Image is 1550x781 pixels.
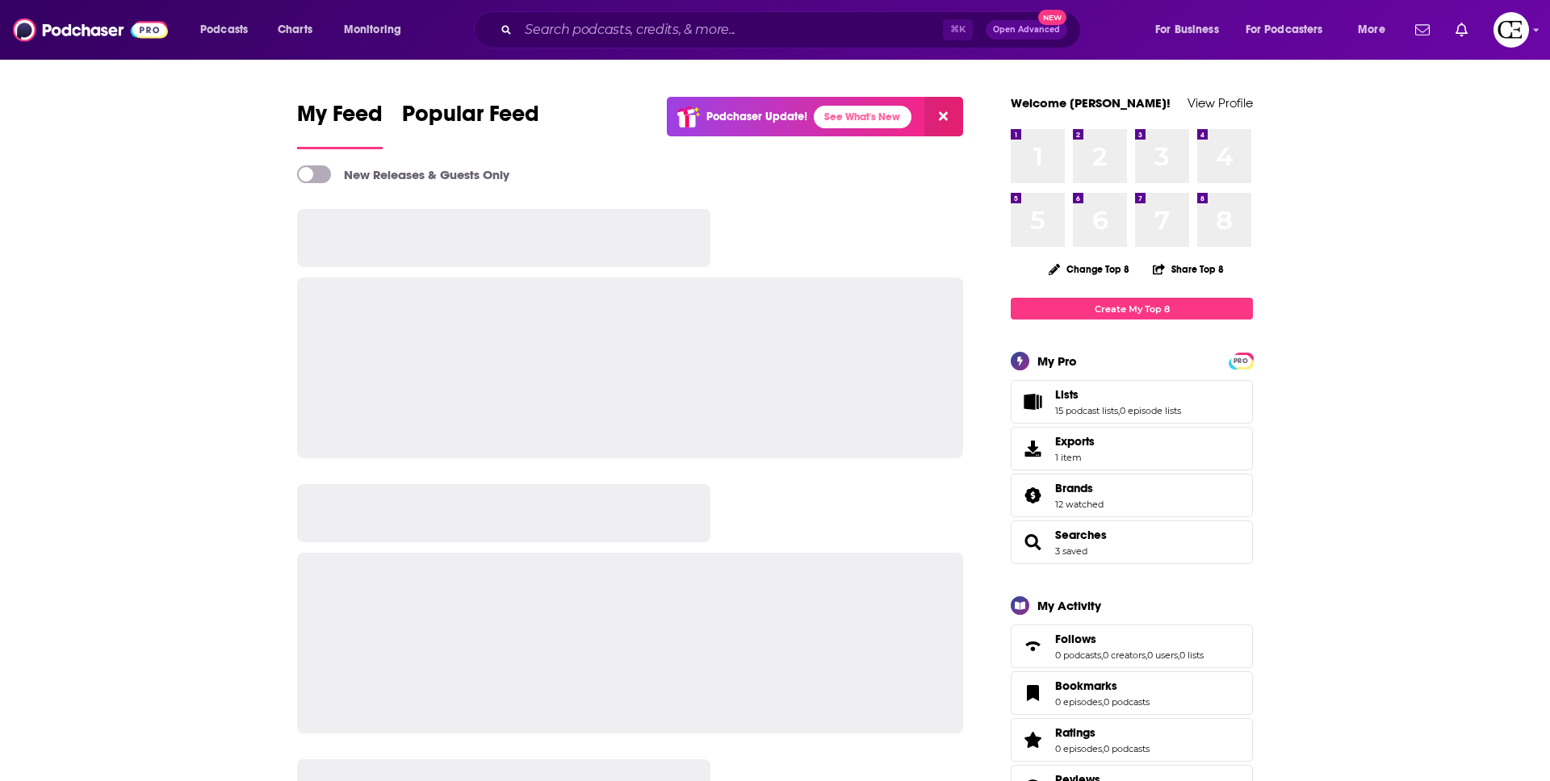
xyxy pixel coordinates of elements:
[1011,718,1253,762] span: Ratings
[13,15,168,45] img: Podchaser - Follow, Share and Rate Podcasts
[1102,696,1104,708] span: ,
[1120,405,1181,416] a: 0 episode lists
[1155,19,1219,41] span: For Business
[1449,16,1474,44] a: Show notifications dropdown
[297,100,383,137] span: My Feed
[297,100,383,149] a: My Feed
[1055,387,1181,402] a: Lists
[1016,437,1049,460] span: Exports
[1055,545,1087,557] a: 3 saved
[1055,481,1093,495] span: Brands
[814,106,911,128] a: See What's New
[402,100,539,149] a: Popular Feed
[1016,484,1049,507] a: Brands
[1016,682,1049,704] a: Bookmarks
[1016,635,1049,658] a: Follows
[1055,632,1096,646] span: Follows
[1037,353,1077,369] div: My Pro
[1011,427,1253,470] a: Exports
[402,100,539,137] span: Popular Feed
[1055,725,1150,740] a: Ratings
[278,19,312,41] span: Charts
[1147,649,1178,661] a: 0 users
[1011,95,1171,111] a: Welcome [PERSON_NAME]!
[1178,649,1179,661] span: ,
[1055,528,1107,542] a: Searches
[1055,725,1095,740] span: Ratings
[1011,298,1253,319] a: Create My Top 8
[986,20,1067,40] button: Open AdvancedNew
[1038,10,1067,25] span: New
[1101,649,1103,661] span: ,
[1103,649,1146,661] a: 0 creators
[1493,12,1529,48] span: Logged in as cozyearthaudio
[489,11,1096,48] div: Search podcasts, credits, & more...
[267,17,322,43] a: Charts
[1055,387,1079,402] span: Lists
[1493,12,1529,48] img: User Profile
[1102,743,1104,754] span: ,
[189,17,269,43] button: open menu
[333,17,422,43] button: open menu
[1055,405,1118,416] a: 15 podcast lists
[1055,679,1150,693] a: Bookmarks
[518,17,943,43] input: Search podcasts, credits, & more...
[1179,649,1204,661] a: 0 lists
[1016,531,1049,553] a: Searches
[943,19,973,40] span: ⌘ K
[1055,434,1095,449] span: Exports
[1409,16,1436,44] a: Show notifications dropdown
[1235,17,1347,43] button: open menu
[1055,499,1104,510] a: 12 watched
[993,26,1060,34] span: Open Advanced
[297,165,509,183] a: New Releases & Guests Only
[1011,520,1253,564] span: Searches
[1055,649,1101,661] a: 0 podcasts
[1347,17,1405,43] button: open menu
[1358,19,1385,41] span: More
[1118,405,1120,416] span: ,
[1104,696,1150,708] a: 0 podcasts
[1011,624,1253,668] span: Follows
[1146,649,1147,661] span: ,
[1231,354,1250,366] a: PRO
[1011,474,1253,517] span: Brands
[1493,12,1529,48] button: Show profile menu
[1039,259,1139,279] button: Change Top 8
[1188,95,1253,111] a: View Profile
[1152,253,1225,285] button: Share Top 8
[1016,729,1049,751] a: Ratings
[1055,481,1104,495] a: Brands
[1011,380,1253,424] span: Lists
[1055,696,1102,708] a: 0 episodes
[706,110,807,123] p: Podchaser Update!
[1055,743,1102,754] a: 0 episodes
[1016,390,1049,413] a: Lists
[1037,598,1101,613] div: My Activity
[1231,355,1250,367] span: PRO
[1011,671,1253,715] span: Bookmarks
[344,19,401,41] span: Monitoring
[1144,17,1239,43] button: open menu
[1055,679,1117,693] span: Bookmarks
[1246,19,1323,41] span: For Podcasters
[1104,743,1150,754] a: 0 podcasts
[1055,632,1204,646] a: Follows
[1055,452,1095,463] span: 1 item
[200,19,248,41] span: Podcasts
